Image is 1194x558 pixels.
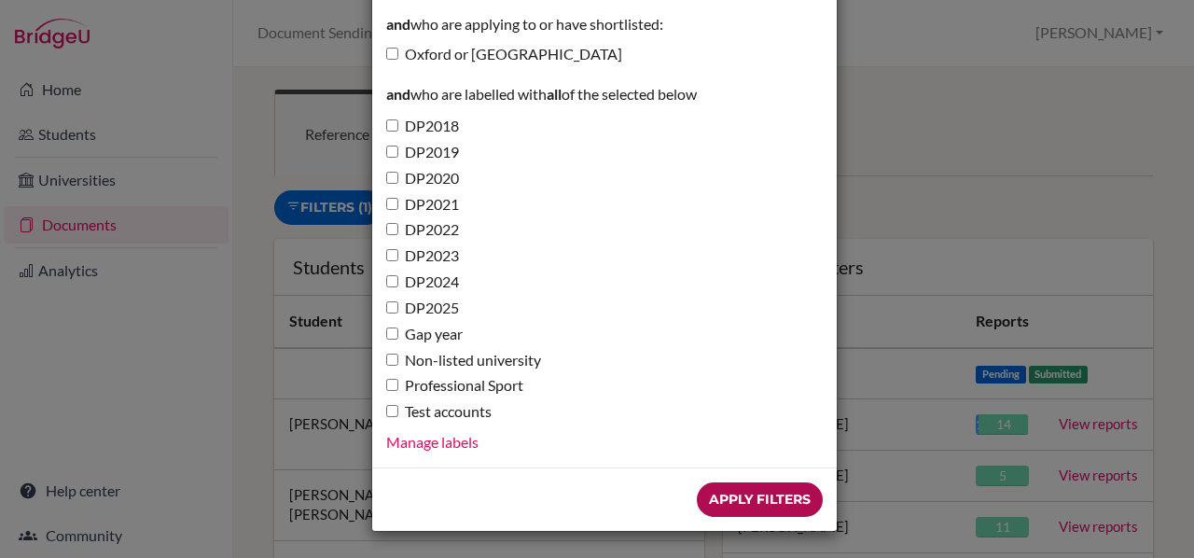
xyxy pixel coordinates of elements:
[386,350,541,371] label: Non-listed university
[386,85,410,103] strong: and
[386,223,398,235] input: DP2022
[386,324,463,345] label: Gap year
[386,146,398,158] input: DP2019
[386,379,398,391] input: Professional Sport
[386,301,398,314] input: DP2025
[386,15,410,33] strong: and
[386,198,398,210] input: DP2021
[386,328,398,340] input: Gap year
[386,119,398,132] input: DP2018
[386,375,523,397] label: Professional Sport
[386,172,398,184] input: DP2020
[386,168,459,189] label: DP2020
[386,272,459,293] label: DP2024
[386,142,459,163] label: DP2019
[386,219,459,241] label: DP2022
[386,275,398,287] input: DP2024
[386,44,622,65] label: Oxford or [GEOGRAPHIC_DATA]
[386,14,823,66] div: who are applying to or have shortlisted:
[386,401,492,423] label: Test accounts
[547,85,562,103] strong: all
[386,84,823,105] p: who are labelled with of the selected below
[386,116,459,137] label: DP2018
[386,354,398,366] input: Non-listed university
[386,405,398,417] input: Test accounts
[386,433,479,451] a: Manage labels
[386,249,398,261] input: DP2023
[386,245,459,267] label: DP2023
[386,298,459,319] label: DP2025
[697,482,823,517] input: Apply Filters
[386,194,459,216] label: DP2021
[386,48,398,60] input: Oxford or [GEOGRAPHIC_DATA]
